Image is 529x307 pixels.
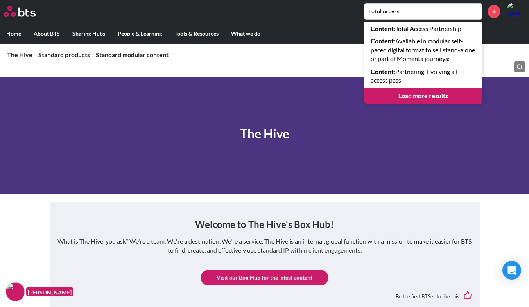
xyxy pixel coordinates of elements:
[66,23,111,44] label: Sharing Hubs
[364,65,482,87] a: Content:Partnering: Evolving all access pass
[364,88,482,103] a: Load more results
[488,5,500,18] a: +
[7,51,32,58] a: The Hive
[6,282,25,301] img: F
[201,270,328,285] a: Visit our Box Hub for the latest content
[195,219,334,230] strong: Welcome to The Hive's Box Hub!
[240,125,289,143] h1: The Hive
[506,2,525,21] a: Profile
[38,51,90,58] a: Standard products
[4,6,50,17] a: Go home
[364,35,482,65] a: Content:Available in modular self-paced digital format to sell stand-alone or part of Momenta jou...
[225,23,267,44] label: What we do
[168,23,225,44] label: Tools & Resources
[26,287,73,296] figcaption: [PERSON_NAME]
[371,25,394,32] strong: Content
[96,51,169,58] a: Standard modular content
[371,68,394,75] strong: Content
[57,285,472,307] div: Be the first BTSer to like this.
[4,6,36,17] img: BTS Logo
[364,22,482,35] a: Content:Total Access Partnership
[502,261,521,280] div: Open Intercom Messenger
[57,237,472,255] p: What is The Hive, you ask? We're a team. We're a destination. We're a service. The Hive is an int...
[506,2,525,21] img: Luiza Falcao
[371,37,394,45] strong: Content
[111,23,168,44] label: People & Learning
[27,23,66,44] label: About BTS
